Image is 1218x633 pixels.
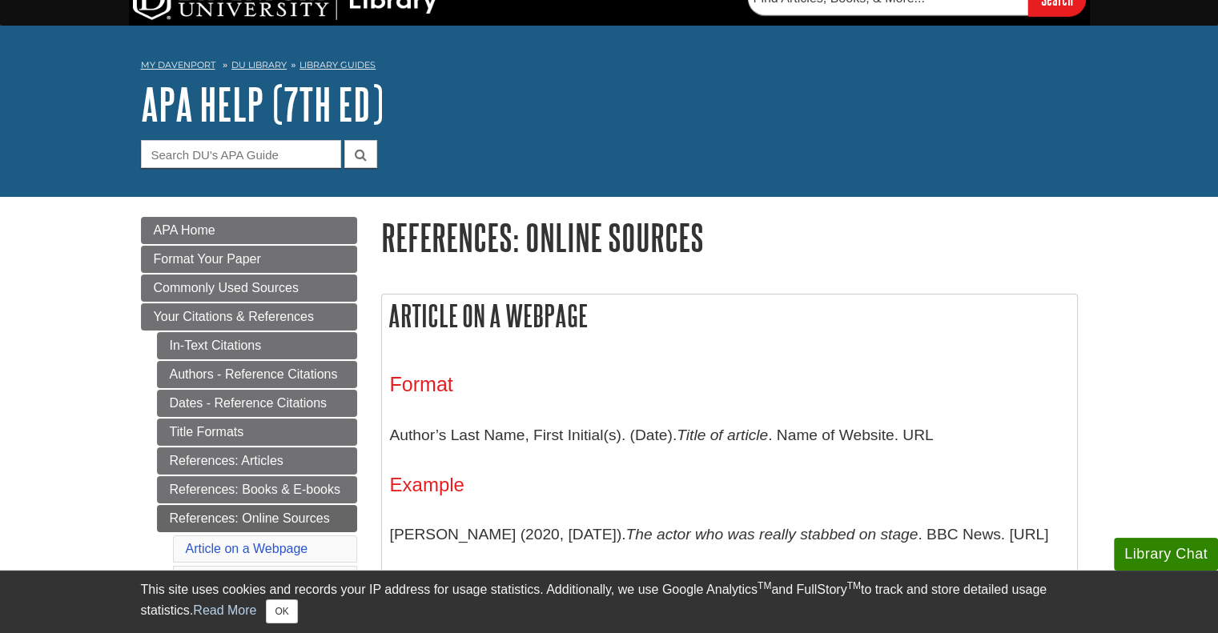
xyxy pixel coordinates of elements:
[157,361,357,388] a: Authors - Reference Citations
[157,419,357,446] a: Title Formats
[141,54,1078,80] nav: breadcrumb
[626,526,919,543] i: The actor who was really stabbed on stage
[231,59,287,70] a: DU Library
[1114,538,1218,571] button: Library Chat
[154,223,215,237] span: APA Home
[154,310,314,323] span: Your Citations & References
[141,217,357,244] a: APA Home
[847,580,861,591] sup: TM
[157,476,357,503] a: References: Books & E-books
[141,246,357,273] a: Format Your Paper
[382,294,1077,337] h2: Article on a Webpage
[677,427,768,443] i: Title of article
[154,281,299,294] span: Commonly Used Sources
[141,274,357,302] a: Commonly Used Sources
[157,390,357,417] a: Dates - Reference Citations
[141,79,384,129] a: APA Help (7th Ed)
[193,603,256,617] a: Read More
[157,505,357,532] a: References: Online Sources
[154,252,261,266] span: Format Your Paper
[266,599,297,623] button: Close
[390,412,1069,459] p: Author’s Last Name, First Initial(s). (Date). . Name of Website. URL
[157,332,357,359] a: In-Text Citations
[186,542,308,555] a: Article on a Webpage
[381,217,1078,258] h1: References: Online Sources
[141,58,215,72] a: My Davenport
[299,59,376,70] a: Library Guides
[390,475,1069,495] h4: Example
[141,303,357,331] a: Your Citations & References
[141,580,1078,623] div: This site uses cookies and records your IP address for usage statistics. Additionally, we use Goo...
[758,580,771,591] sup: TM
[390,373,1069,396] h3: Format
[390,511,1069,603] p: [PERSON_NAME] (2020, [DATE]). . BBC News. [URL][DOMAIN_NAME]
[141,140,341,168] input: Search DU's APA Guide
[157,447,357,475] a: References: Articles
